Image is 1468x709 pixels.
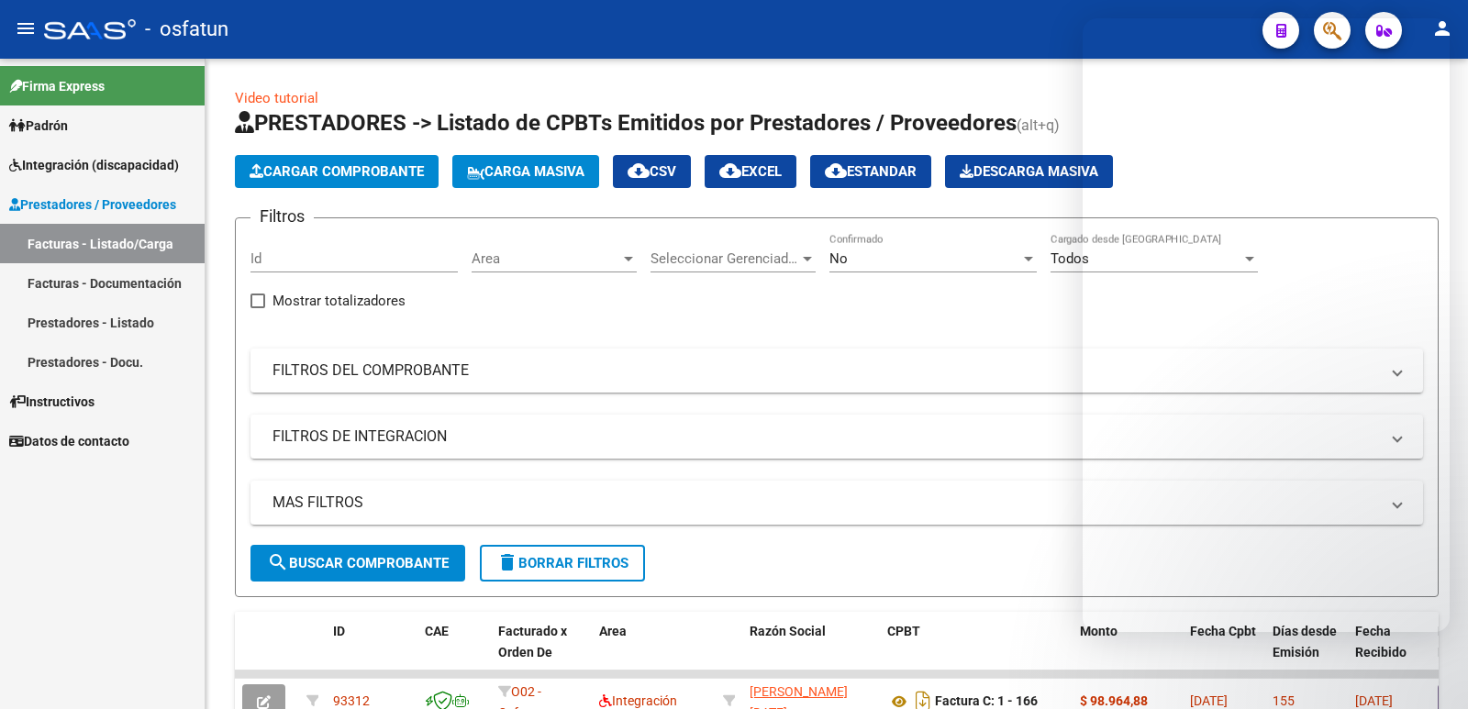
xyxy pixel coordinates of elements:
[880,612,1073,692] datatable-header-cell: CPBT
[613,155,691,188] button: CSV
[1190,693,1228,708] span: [DATE]
[719,163,782,180] span: EXCEL
[1355,624,1407,659] span: Fecha Recibido
[272,427,1379,447] mat-panel-title: FILTROS DE INTEGRACION
[9,116,68,136] span: Padrón
[1265,612,1348,692] datatable-header-cell: Días desde Emisión
[235,155,439,188] button: Cargar Comprobante
[651,250,799,267] span: Seleccionar Gerenciador
[9,155,179,175] span: Integración (discapacidad)
[326,612,417,692] datatable-header-cell: ID
[467,163,584,180] span: Carga Masiva
[496,555,628,571] span: Borrar Filtros
[496,551,518,573] mat-icon: delete
[719,160,741,182] mat-icon: cloud_download
[272,290,406,312] span: Mostrar totalizadores
[9,392,95,412] span: Instructivos
[333,624,345,638] span: ID
[235,110,1017,136] span: PRESTADORES -> Listado de CPBTs Emitidos por Prestadores / Proveedores
[267,551,289,573] mat-icon: search
[235,90,318,106] a: Video tutorial
[480,545,645,582] button: Borrar Filtros
[250,204,314,229] h3: Filtros
[829,250,848,267] span: No
[1273,693,1295,708] span: 155
[491,612,592,692] datatable-header-cell: Facturado x Orden De
[472,250,620,267] span: Area
[592,612,716,692] datatable-header-cell: Area
[1051,250,1089,267] span: Todos
[599,693,677,708] span: Integración
[9,76,105,96] span: Firma Express
[887,624,920,638] span: CPBT
[250,163,424,180] span: Cargar Comprobante
[1348,612,1430,692] datatable-header-cell: Fecha Recibido
[250,481,1423,525] mat-expansion-panel-header: MAS FILTROS
[825,163,917,180] span: Estandar
[250,545,465,582] button: Buscar Comprobante
[267,555,449,571] span: Buscar Comprobante
[810,155,931,188] button: Estandar
[425,624,449,638] span: CAE
[628,160,650,182] mat-icon: cloud_download
[272,493,1379,513] mat-panel-title: MAS FILTROS
[250,349,1423,393] mat-expansion-panel-header: FILTROS DEL COMPROBANTE
[825,160,847,182] mat-icon: cloud_download
[272,360,1379,381] mat-panel-title: FILTROS DEL COMPROBANTE
[1083,18,1450,632] iframe: Intercom live chat
[628,163,676,180] span: CSV
[498,624,567,659] span: Facturado x Orden De
[960,163,1098,180] span: Descarga Masiva
[1080,624,1118,638] span: Monto
[1183,612,1265,692] datatable-header-cell: Fecha Cpbt
[705,155,796,188] button: EXCEL
[945,155,1113,188] button: Descarga Masiva
[145,9,228,50] span: - osfatun
[452,155,599,188] button: Carga Masiva
[750,624,826,638] span: Razón Social
[1017,116,1060,134] span: (alt+q)
[9,431,129,451] span: Datos de contacto
[250,415,1423,459] mat-expansion-panel-header: FILTROS DE INTEGRACION
[1080,693,1148,708] strong: $ 98.964,88
[417,612,491,692] datatable-header-cell: CAE
[9,194,176,215] span: Prestadores / Proveedores
[1406,647,1450,691] iframe: Intercom live chat
[333,693,370,708] span: 93312
[1355,693,1393,708] span: [DATE]
[945,155,1113,188] app-download-masive: Descarga masiva de comprobantes (adjuntos)
[935,694,1038,709] strong: Factura C: 1 - 166
[1273,624,1337,659] span: Días desde Emisión
[599,624,627,638] span: Area
[15,17,37,39] mat-icon: menu
[1073,612,1183,692] datatable-header-cell: Monto
[742,612,880,692] datatable-header-cell: Razón Social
